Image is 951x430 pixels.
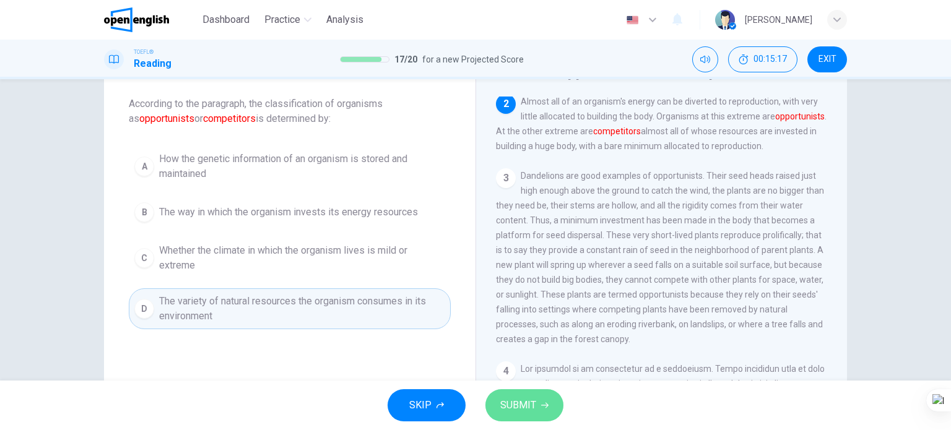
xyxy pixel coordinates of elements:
span: The variety of natural resources the organism consumes in its environment [159,294,445,324]
button: DThe variety of natural resources the organism consumes in its environment [129,288,451,329]
img: Profile picture [715,10,735,30]
span: According to the paragraph, the classification of organisms as or is determined by: [129,97,451,126]
font: opportunists [139,113,194,124]
font: competitors [203,113,256,124]
span: Dashboard [202,12,250,27]
span: 17 / 20 [394,52,417,67]
button: Dashboard [198,9,254,31]
span: for a new Projected Score [422,52,524,67]
div: A [134,157,154,176]
div: C [134,248,154,268]
div: 3 [496,168,516,188]
span: How the genetic information of an organism is stored and maintained [159,152,445,181]
a: OpenEnglish logo [104,7,198,32]
img: en [625,15,640,25]
span: 00:15:17 [753,54,787,64]
button: 00:15:17 [728,46,797,72]
span: Whether the climate in which the organism lives is mild or extreme [159,243,445,273]
button: CWhether the climate in which the organism lives is mild or extreme [129,238,451,278]
font: opportunists [775,111,825,121]
button: SUBMIT [485,389,563,421]
font: competitors [593,126,641,136]
button: BThe way in which the organism invests its energy resources [129,197,451,228]
button: AHow the genetic information of an organism is stored and maintained [129,146,451,187]
div: Hide [728,46,797,72]
span: EXIT [819,54,836,64]
span: Analysis [326,12,363,27]
span: The way in which the organism invests its energy resources [159,205,418,220]
div: B [134,202,154,222]
button: Practice [259,9,316,31]
div: 4 [496,361,516,381]
span: TOEFL® [134,48,154,56]
span: Practice [264,12,300,27]
h1: Reading [134,56,172,71]
button: EXIT [807,46,847,72]
div: Mute [692,46,718,72]
span: Almost all of an organism's energy can be diverted to reproduction, with very little allocated to... [496,97,827,151]
span: SKIP [409,397,432,414]
span: SUBMIT [500,397,536,414]
img: OpenEnglish logo [104,7,169,32]
button: Analysis [321,9,368,31]
button: SKIP [388,389,466,421]
div: 2 [496,94,516,114]
div: [PERSON_NAME] [745,12,812,27]
span: Dandelions are good examples of opportunists. Their seed heads raised just high enough above the ... [496,171,824,344]
div: D [134,299,154,319]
